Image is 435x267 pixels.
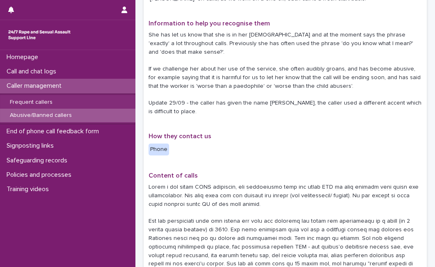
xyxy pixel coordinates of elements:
[149,172,198,179] span: Content of calls
[3,142,60,150] p: Signposting links
[3,82,68,90] p: Caller management
[3,157,74,164] p: Safeguarding records
[149,144,169,155] div: Phone
[149,133,211,139] span: How they contact us
[3,68,63,75] p: Call and chat logs
[3,53,45,61] p: Homepage
[149,31,422,116] p: She has let us know that she is in her [DEMOGRAPHIC_DATA] and at the moment says the phrase 'exac...
[3,171,78,179] p: Policies and processes
[7,27,72,43] img: rhQMoQhaT3yELyF149Cw
[3,185,55,193] p: Training videos
[149,20,270,27] span: Information to help you recognise them
[3,99,59,106] p: Frequent callers
[3,112,78,119] p: Abusive/Banned callers
[3,128,105,135] p: End of phone call feedback form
